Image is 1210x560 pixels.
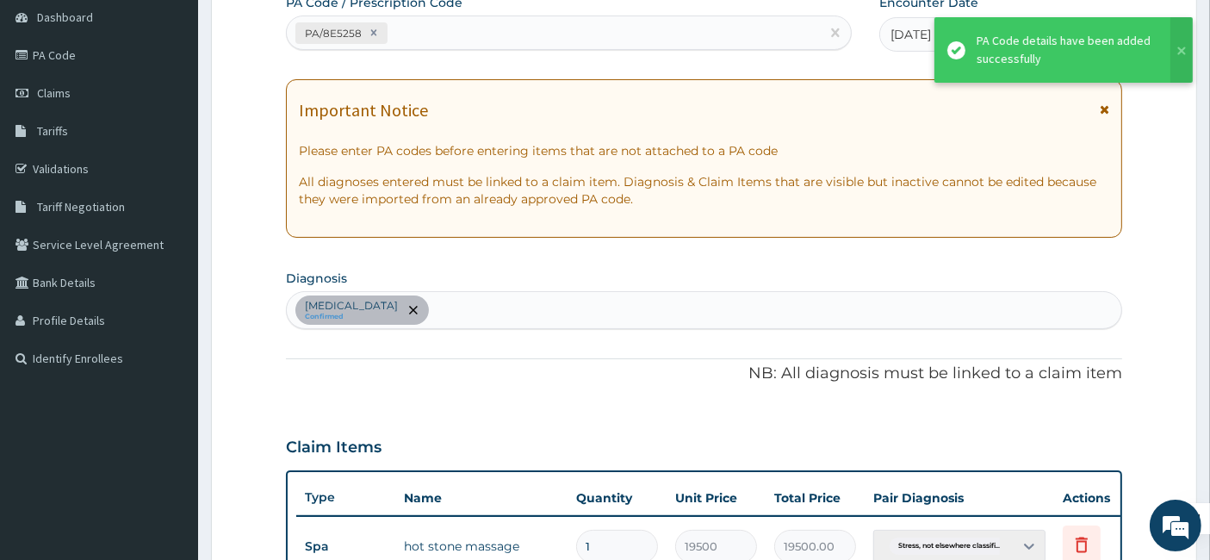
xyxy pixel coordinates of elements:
[300,23,364,43] div: PA/8E5258
[299,101,428,120] h1: Important Notice
[299,173,1110,208] p: All diagnoses entered must be linked to a claim item. Diagnosis & Claim Items that are visible bu...
[766,481,865,515] th: Total Price
[286,363,1123,385] p: NB: All diagnosis must be linked to a claim item
[299,142,1110,159] p: Please enter PA codes before entering items that are not attached to a PA code
[37,123,68,139] span: Tariffs
[100,170,238,344] span: We're online!
[37,9,93,25] span: Dashboard
[568,481,667,515] th: Quantity
[395,481,568,515] th: Name
[90,96,289,119] div: Chat with us now
[890,26,931,43] span: [DATE]
[37,85,71,101] span: Claims
[32,86,70,129] img: d_794563401_company_1708531726252_794563401
[286,439,382,457] h3: Claim Items
[667,481,766,515] th: Unit Price
[9,376,328,436] textarea: Type your message and hit 'Enter'
[865,481,1054,515] th: Pair Diagnosis
[286,270,347,287] label: Diagnosis
[977,32,1154,68] div: PA Code details have been added successfully
[37,199,125,215] span: Tariff Negotiation
[1054,481,1140,515] th: Actions
[282,9,324,50] div: Minimize live chat window
[296,482,395,513] th: Type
